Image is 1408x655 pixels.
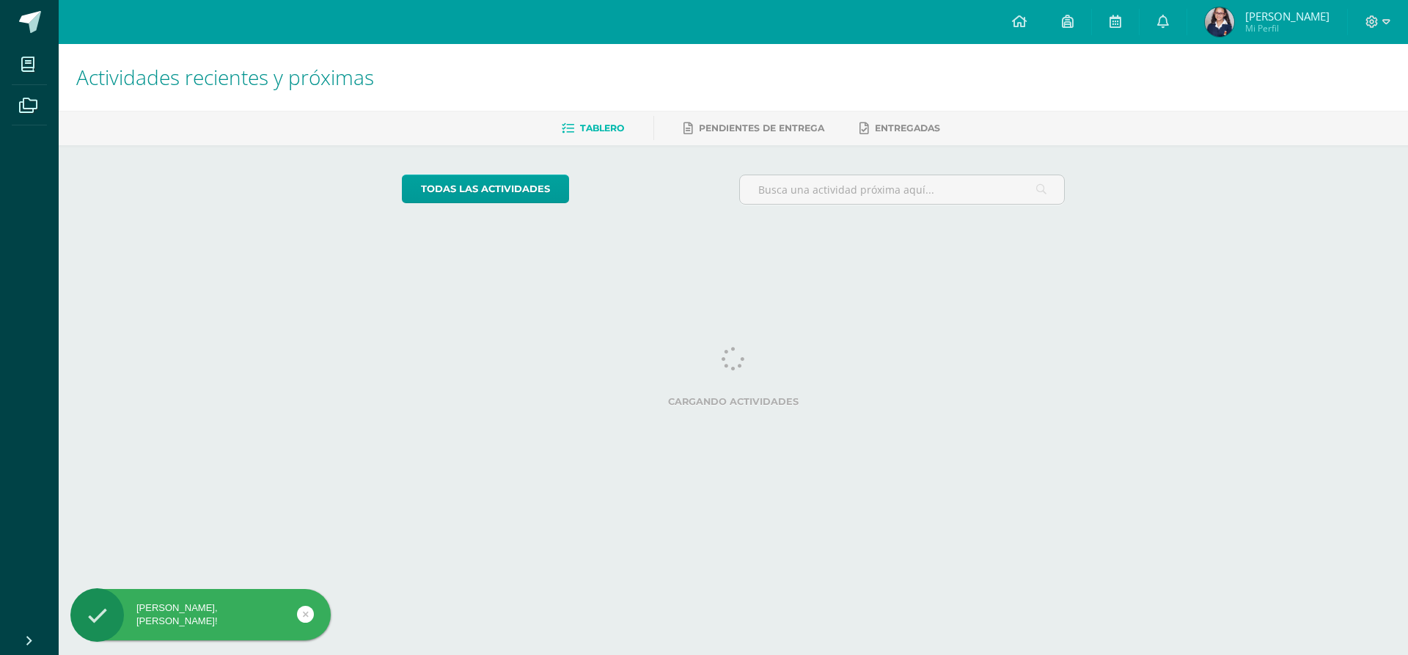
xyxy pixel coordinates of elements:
[76,63,374,91] span: Actividades recientes y próximas
[402,175,569,203] a: todas las Actividades
[859,117,940,140] a: Entregadas
[1245,9,1330,23] span: [PERSON_NAME]
[683,117,824,140] a: Pendientes de entrega
[580,122,624,133] span: Tablero
[402,396,1066,407] label: Cargando actividades
[1205,7,1234,37] img: dd25d38a0bfc172cd6e51b0a86eadcfc.png
[1245,22,1330,34] span: Mi Perfil
[740,175,1065,204] input: Busca una actividad próxima aquí...
[70,601,331,628] div: [PERSON_NAME], [PERSON_NAME]!
[875,122,940,133] span: Entregadas
[699,122,824,133] span: Pendientes de entrega
[562,117,624,140] a: Tablero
